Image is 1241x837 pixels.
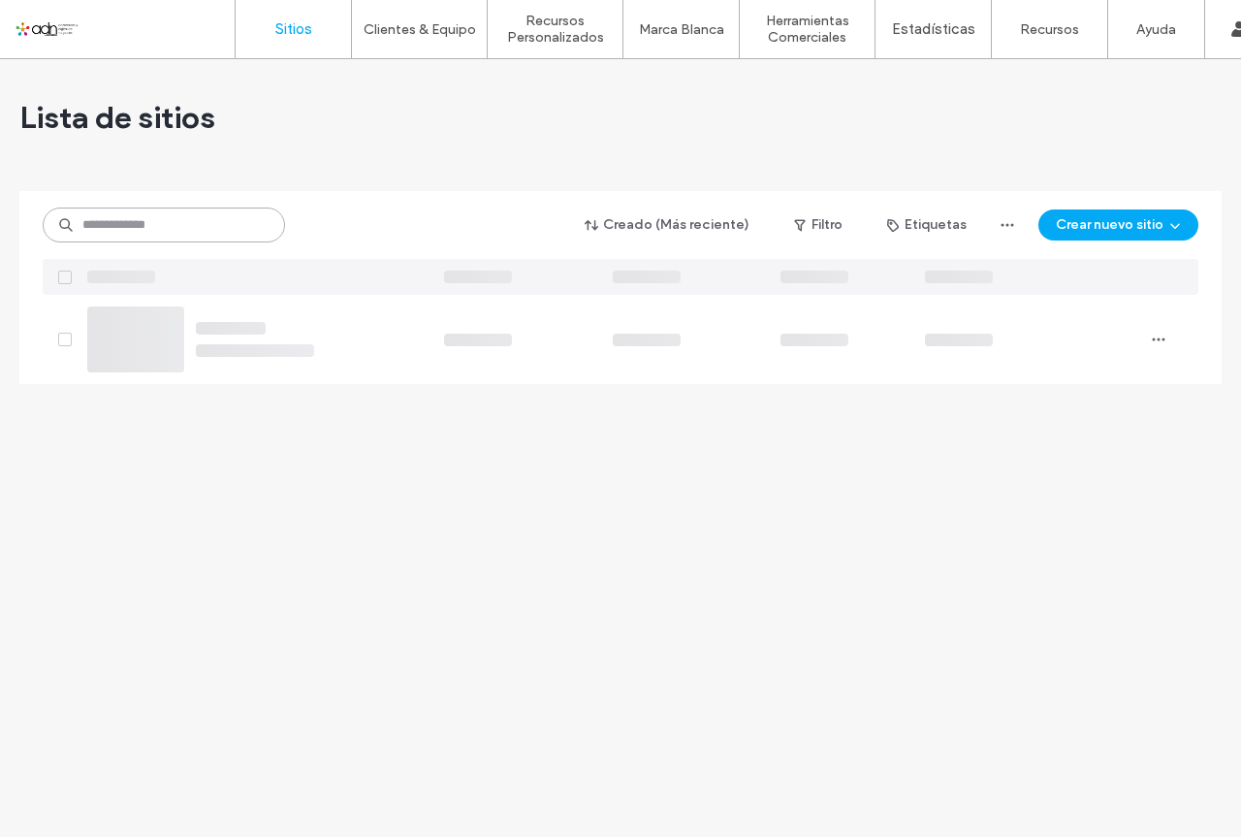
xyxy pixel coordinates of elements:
label: Herramientas Comerciales [740,13,875,46]
label: Sitios [275,20,312,38]
label: Recursos Personalizados [488,13,622,46]
button: Etiquetas [870,209,984,241]
button: Crear nuevo sitio [1038,209,1198,241]
label: Marca Blanca [639,21,724,38]
span: Lista de sitios [19,98,215,137]
label: Recursos [1020,21,1079,38]
label: Clientes & Equipo [364,21,476,38]
button: Creado (Más reciente) [568,209,767,241]
span: Ayuda [42,14,95,31]
button: Filtro [775,209,862,241]
label: Ayuda [1136,21,1176,38]
label: Estadísticas [892,20,975,38]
